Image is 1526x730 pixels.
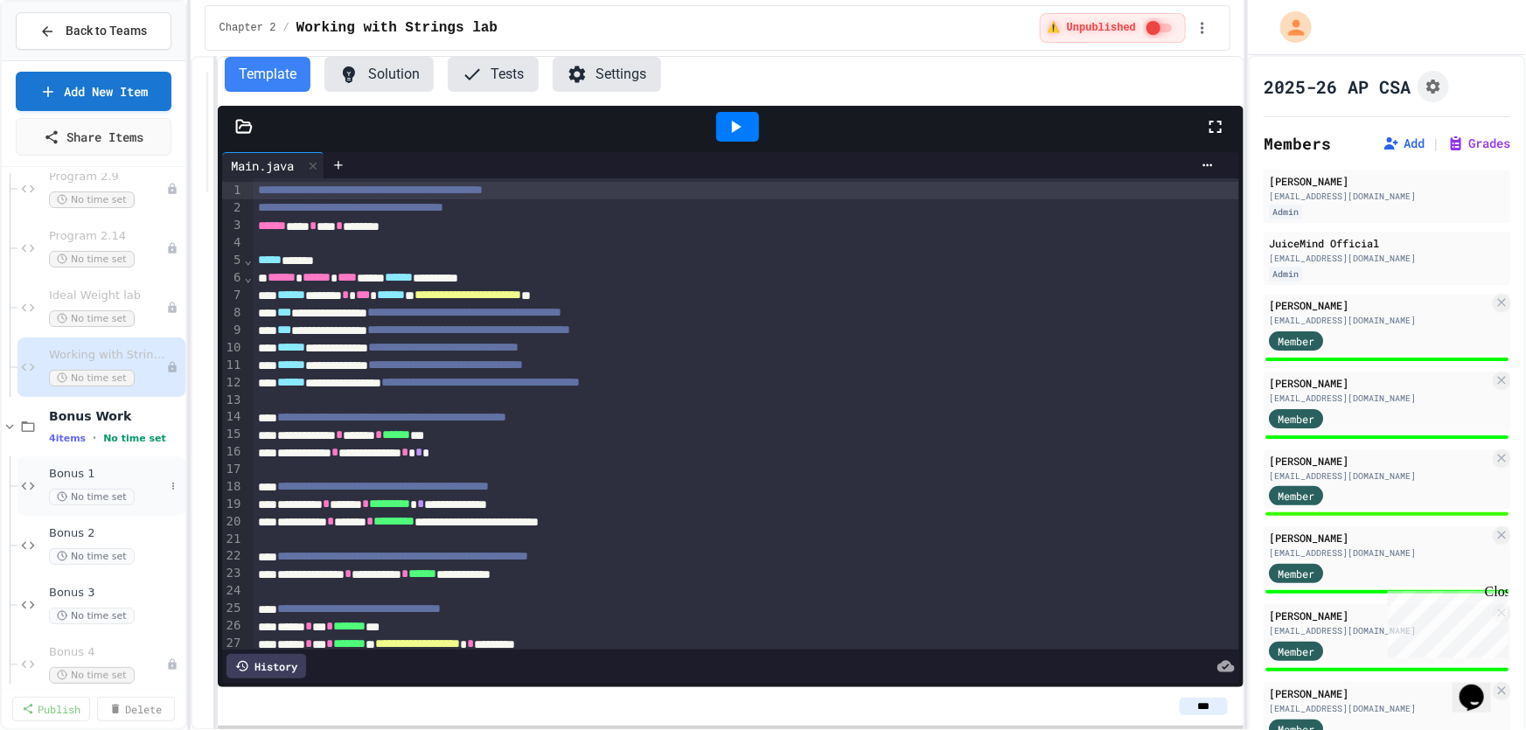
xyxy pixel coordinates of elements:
div: 5 [222,252,244,269]
div: 19 [222,496,244,513]
span: No time set [49,667,135,684]
a: Share Items [16,118,171,156]
span: Bonus Work [49,408,182,424]
div: 20 [222,513,244,531]
span: No time set [103,433,166,444]
div: 16 [222,443,244,461]
span: No time set [49,608,135,624]
span: Fold line [243,270,252,284]
button: Back to Teams [16,12,171,50]
div: [EMAIL_ADDRESS][DOMAIN_NAME] [1269,314,1489,327]
span: Member [1278,566,1314,581]
span: Member [1278,333,1314,349]
div: 26 [222,617,244,635]
div: 8 [222,304,244,322]
span: No time set [49,191,135,208]
span: No time set [49,251,135,268]
iframe: chat widget [1453,660,1509,713]
span: | [1432,133,1440,154]
div: Unpublished [166,242,178,254]
span: Bonus 3 [49,586,182,601]
div: Admin [1269,267,1302,282]
div: [EMAIL_ADDRESS][DOMAIN_NAME] [1269,469,1489,483]
button: Settings [553,57,661,92]
button: Tests [448,57,539,92]
div: 27 [222,635,244,652]
div: 1 [222,182,244,199]
span: Program 2.9 [49,170,166,184]
div: 10 [222,339,244,357]
h2: Members [1264,131,1331,156]
div: 18 [222,478,244,496]
div: [EMAIL_ADDRESS][DOMAIN_NAME] [1269,624,1489,637]
span: Back to Teams [66,22,147,40]
span: No time set [49,370,135,386]
button: More options [164,477,182,495]
div: Unpublished [166,302,178,314]
div: [EMAIL_ADDRESS][DOMAIN_NAME] [1269,190,1505,203]
span: No time set [49,310,135,327]
div: 22 [222,547,244,565]
div: 2 [222,199,244,217]
div: [PERSON_NAME] [1269,375,1489,391]
div: [PERSON_NAME] [1269,685,1489,701]
span: Fold line [243,253,252,267]
iframe: chat widget [1381,584,1509,658]
span: Bonus 4 [49,645,166,660]
div: Unpublished [166,361,178,373]
span: Bonus 2 [49,526,182,541]
div: Unpublished [166,183,178,195]
a: Delete [97,697,175,721]
span: • [93,431,96,445]
span: Member [1278,411,1314,427]
span: No time set [49,489,135,505]
span: Member [1278,488,1314,504]
div: [EMAIL_ADDRESS][DOMAIN_NAME] [1269,252,1505,265]
span: ⚠️ Unpublished [1048,21,1136,35]
span: / [282,21,289,35]
div: 25 [222,600,244,617]
div: [PERSON_NAME] [1269,297,1489,313]
div: Unpublished [166,658,178,671]
div: 4 [222,234,244,252]
div: 24 [222,582,244,600]
div: 11 [222,357,244,374]
button: Template [225,57,310,92]
div: 7 [222,287,244,304]
div: 17 [222,461,244,478]
span: Bonus 1 [49,467,164,482]
div: My Account [1262,7,1316,47]
span: No time set [49,548,135,565]
div: 23 [222,565,244,582]
button: Grades [1447,135,1510,152]
div: [PERSON_NAME] [1269,530,1489,546]
div: 9 [222,322,244,339]
button: Assignment Settings [1418,71,1449,102]
div: 12 [222,374,244,392]
div: ⚠️ Students cannot see this content! Click the toggle to publish it and make it visible to your c... [1040,13,1186,43]
span: 4 items [49,433,86,444]
div: [EMAIL_ADDRESS][DOMAIN_NAME] [1269,392,1489,405]
span: Working with Strings lab [49,348,166,363]
span: Working with Strings lab [296,17,498,38]
div: [EMAIL_ADDRESS][DOMAIN_NAME] [1269,546,1489,560]
div: [PERSON_NAME] [1269,453,1489,469]
div: 6 [222,269,244,287]
div: 13 [222,392,244,409]
div: 15 [222,426,244,443]
div: Admin [1269,205,1302,219]
div: [PERSON_NAME] [1269,173,1505,189]
button: Add [1383,135,1425,152]
span: Program 2.14 [49,229,166,244]
div: [EMAIL_ADDRESS][DOMAIN_NAME] [1269,702,1489,715]
div: Main.java [222,152,324,178]
button: Solution [324,57,434,92]
div: Main.java [222,156,303,175]
div: JuiceMind Official [1269,235,1505,251]
div: [PERSON_NAME] [1269,608,1489,623]
h1: 2025-26 AP CSA [1264,74,1411,99]
a: Add New Item [16,72,171,111]
div: 3 [222,217,244,234]
span: Ideal Weight lab [49,289,166,303]
a: Publish [12,697,90,721]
